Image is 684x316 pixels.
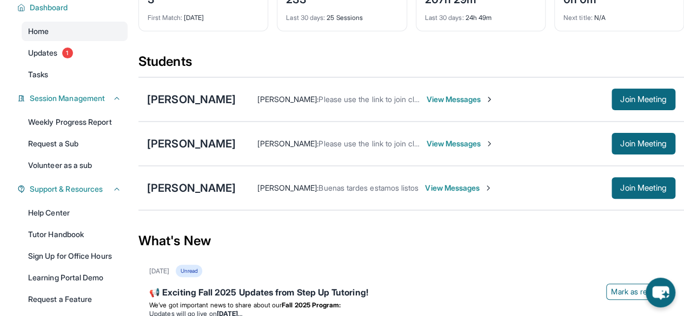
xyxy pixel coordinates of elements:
a: Tutor Handbook [22,225,128,244]
span: View Messages [426,138,494,149]
button: Join Meeting [612,177,675,199]
button: Dashboard [25,2,121,13]
span: 1 [62,48,73,58]
a: Request a Feature [22,290,128,309]
div: [PERSON_NAME] [147,180,236,196]
span: [PERSON_NAME] : [257,139,318,148]
span: Home [28,26,49,37]
a: Request a Sub [22,134,128,153]
img: Chevron-Right [485,95,494,104]
div: [DATE] [148,7,259,22]
span: Last 30 days : [286,14,325,22]
span: First Match : [148,14,182,22]
img: Chevron-Right [485,139,494,148]
a: Help Center [22,203,128,223]
a: Updates1 [22,43,128,63]
span: Dashboard [30,2,68,13]
span: Please use the link to join class on 9/24 ([DATE]) at 4 pm for [PERSON_NAME] and 5 pm for Angelique. [318,95,670,104]
button: Join Meeting [612,89,675,110]
strong: Fall 2025 Program: [282,301,341,309]
a: Weekly Progress Report [22,112,128,132]
span: Session Management [30,93,105,104]
div: [PERSON_NAME] [147,92,236,107]
button: Mark as read [606,284,673,300]
div: What's New [138,217,684,265]
span: Join Meeting [620,140,667,147]
span: Mark as read [611,286,655,297]
a: Sign Up for Office Hours [22,246,128,266]
a: Tasks [22,65,128,84]
div: N/A [563,7,675,22]
span: [PERSON_NAME] : [257,183,318,192]
span: Join Meeting [620,96,667,103]
img: Chevron-Right [484,184,493,192]
span: View Messages [425,183,493,193]
div: 25 Sessions [286,7,397,22]
span: Last 30 days : [425,14,464,22]
span: Next title : [563,14,593,22]
div: Students [138,53,684,77]
span: We’ve got important news to share about our [149,301,282,309]
button: Join Meeting [612,133,675,154]
button: chat-button [646,278,675,307]
button: Support & Resources [25,184,121,194]
span: Support & Resources [30,184,103,194]
div: [DATE] [149,267,169,275]
span: Updates [28,48,58,58]
button: Session Management [25,93,121,104]
a: Volunteer as a sub [22,156,128,175]
span: Join Meeting [620,185,667,191]
div: 📢 Exciting Fall 2025 Updates from Step Up Tutoring! [149,286,673,301]
span: [PERSON_NAME] : [257,95,318,104]
span: Buenas tardes estamos listos [318,183,419,192]
div: Unread [176,265,202,277]
span: Tasks [28,69,48,80]
a: Home [22,22,128,41]
span: Please use the link to join class on 9/24 ([DATE]) at 4 pm for [PERSON_NAME] and 5 pm for Angelique. [318,139,670,148]
div: 24h 49m [425,7,536,22]
div: [PERSON_NAME] [147,136,236,151]
a: Learning Portal Demo [22,268,128,287]
span: View Messages [426,94,494,105]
